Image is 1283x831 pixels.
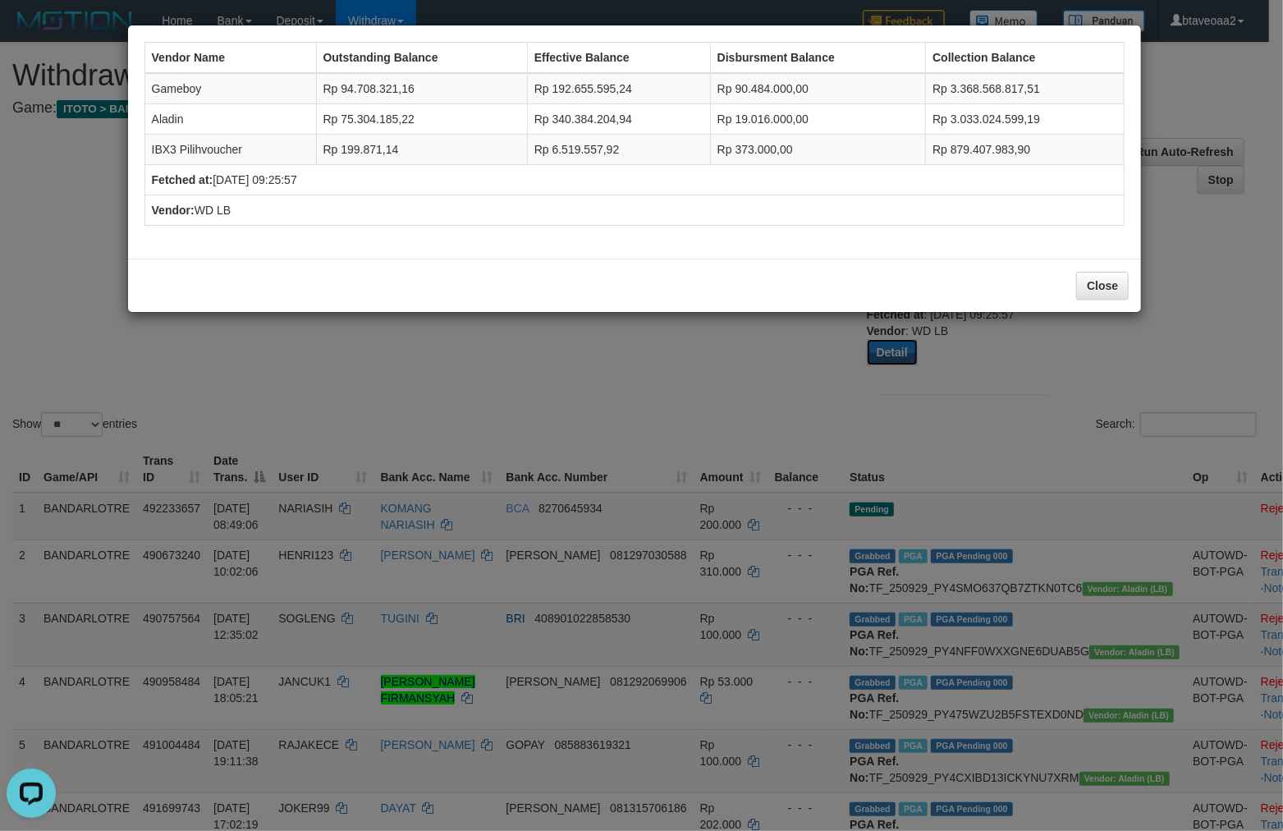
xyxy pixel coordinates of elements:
[316,135,527,165] td: Rp 199.871,14
[527,73,710,104] td: Rp 192.655.595,24
[527,104,710,135] td: Rp 340.384.204,94
[710,43,925,74] th: Disbursment Balance
[316,73,527,104] td: Rp 94.708.321,16
[152,173,213,186] b: Fetched at:
[316,43,527,74] th: Outstanding Balance
[926,104,1125,135] td: Rp 3.033.024.599,19
[527,43,710,74] th: Effective Balance
[926,135,1125,165] td: Rp 879.407.983,90
[316,104,527,135] td: Rp 75.304.185,22
[926,73,1125,104] td: Rp 3.368.568.817,51
[710,135,925,165] td: Rp 373.000,00
[710,73,925,104] td: Rp 90.484.000,00
[144,165,1125,195] td: [DATE] 09:25:57
[152,204,195,217] b: Vendor:
[144,195,1125,226] td: WD LB
[7,7,56,56] button: Open LiveChat chat widget
[144,135,316,165] td: IBX3 Pilihvoucher
[144,104,316,135] td: Aladin
[527,135,710,165] td: Rp 6.519.557,92
[710,104,925,135] td: Rp 19.016.000,00
[144,43,316,74] th: Vendor Name
[926,43,1125,74] th: Collection Balance
[144,73,316,104] td: Gameboy
[1076,272,1129,300] button: Close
